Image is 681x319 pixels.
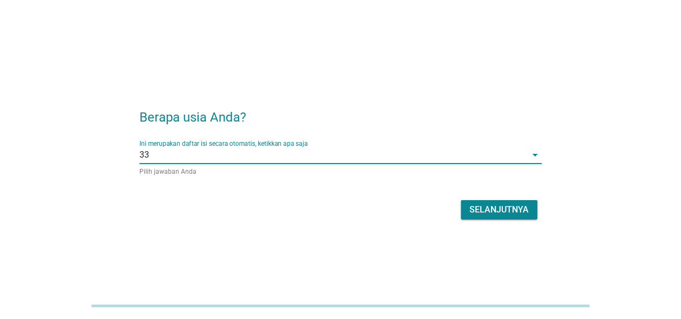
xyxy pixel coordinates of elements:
[139,168,542,175] div: Pilih jawaban Anda
[461,200,537,219] button: Selanjutnya
[139,97,542,127] h2: Berapa usia Anda?
[469,203,529,216] div: Selanjutnya
[529,148,542,161] i: arrow_drop_down
[149,146,526,164] input: Ini merupakan daftar isi secara otomatis, ketikkan apa saja
[139,150,149,160] span: 33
